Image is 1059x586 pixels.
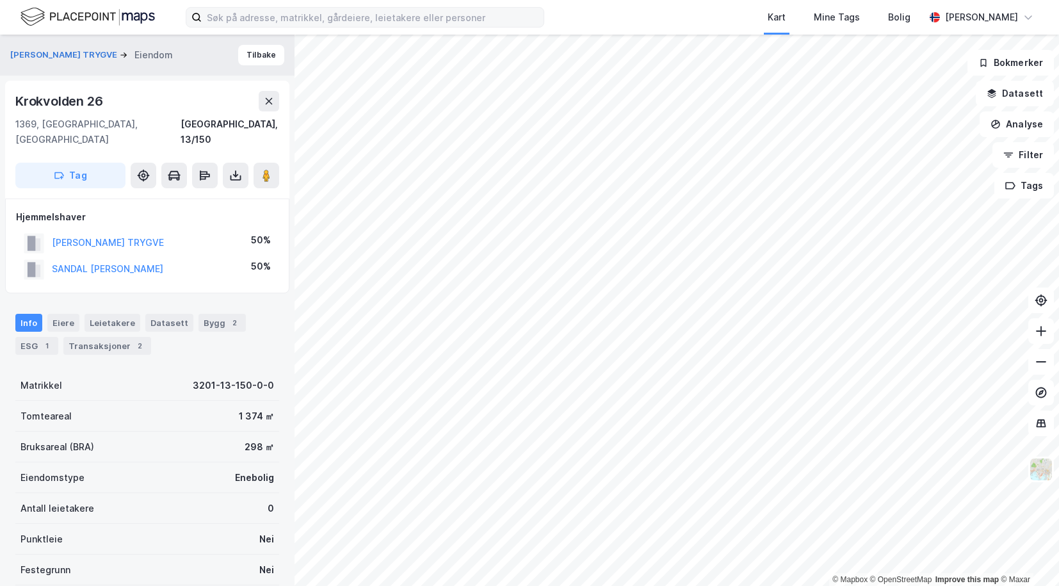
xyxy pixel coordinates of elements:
button: Bokmerker [967,50,1054,76]
div: Tomteareal [20,409,72,424]
div: Antall leietakere [20,501,94,516]
button: Tilbake [238,45,284,65]
button: Analyse [980,111,1054,137]
div: Mine Tags [814,10,860,25]
div: Kart [768,10,786,25]
iframe: Chat Widget [995,525,1059,586]
div: Datasett [145,314,193,332]
div: 1 374 ㎡ [239,409,274,424]
div: 50% [251,259,271,274]
input: Søk på adresse, matrikkel, gårdeiere, leietakere eller personer [202,8,544,27]
div: Matrikkel [20,378,62,393]
img: logo.f888ab2527a4732fd821a326f86c7f29.svg [20,6,155,28]
button: Tags [994,173,1054,199]
div: Bruksareal (BRA) [20,439,94,455]
div: Info [15,314,42,332]
a: Mapbox [832,575,868,584]
div: Punktleie [20,532,63,547]
div: Nei [259,562,274,578]
div: Leietakere [85,314,140,332]
div: Eiere [47,314,79,332]
div: Hjemmelshaver [16,209,279,225]
button: Tag [15,163,125,188]
a: Improve this map [935,575,999,584]
button: Datasett [976,81,1054,106]
div: 1369, [GEOGRAPHIC_DATA], [GEOGRAPHIC_DATA] [15,117,181,147]
div: Eiendom [134,47,173,63]
div: Bygg [198,314,246,332]
div: 2 [228,316,241,329]
div: Enebolig [235,470,274,485]
div: [PERSON_NAME] [945,10,1018,25]
div: 1 [40,339,53,352]
div: Bolig [888,10,910,25]
div: ESG [15,337,58,355]
div: Festegrunn [20,562,70,578]
button: [PERSON_NAME] TRYGVE [10,49,120,61]
div: Nei [259,532,274,547]
div: 2 [133,339,146,352]
div: Transaksjoner [63,337,151,355]
div: 298 ㎡ [245,439,274,455]
div: 0 [268,501,274,516]
div: Krokvolden 26 [15,91,105,111]
img: Z [1029,457,1053,482]
div: Eiendomstype [20,470,85,485]
div: [GEOGRAPHIC_DATA], 13/150 [181,117,279,147]
a: OpenStreetMap [870,575,932,584]
div: 50% [251,232,271,248]
button: Filter [992,142,1054,168]
div: 3201-13-150-0-0 [193,378,274,393]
